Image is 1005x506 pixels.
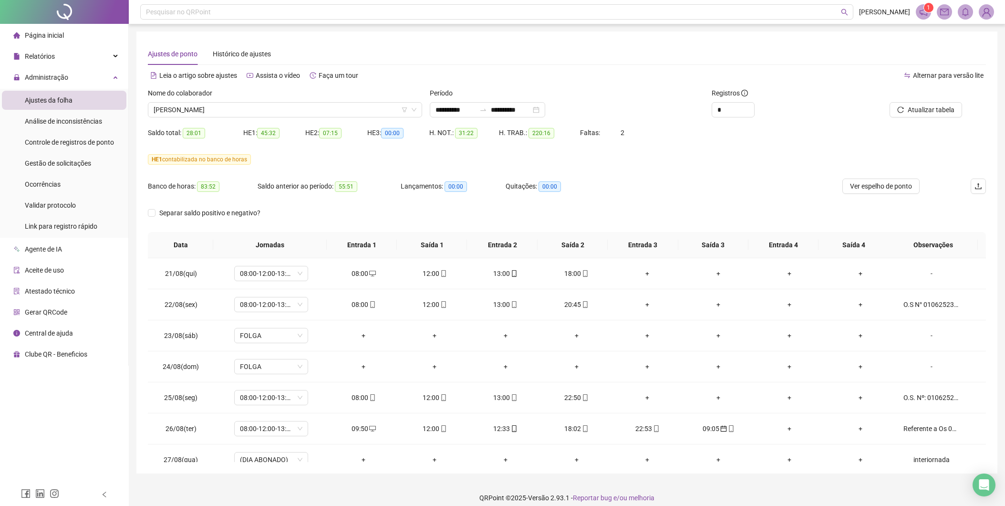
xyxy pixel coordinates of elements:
div: + [336,330,392,341]
span: Agente de IA [25,245,62,253]
span: Atualizar tabela [908,105,954,115]
div: + [691,299,746,310]
div: Saldo anterior ao período: [258,181,401,192]
span: notification [919,8,928,16]
span: Ver espelho de ponto [850,181,912,191]
th: Saída 1 [397,232,467,258]
span: Separar saldo positivo e negativo? [155,208,264,218]
div: + [761,454,817,465]
div: Banco de horas: [148,181,258,192]
span: audit [13,267,20,274]
div: + [478,361,534,372]
span: 22/08(sex) [165,301,197,308]
div: 08:00 [336,299,392,310]
span: reload [897,106,904,113]
div: H. TRAB.: [499,127,580,138]
span: 08:00-12:00-13:00-17:00 [240,297,302,312]
div: + [620,299,675,310]
div: + [620,392,675,403]
span: qrcode [13,309,20,316]
span: 24/08(dom) [163,363,199,370]
span: instagram [50,489,59,498]
span: mobile [510,394,518,401]
div: + [407,361,463,372]
span: Gestão de solicitações [25,159,91,167]
div: H. NOT.: [429,127,499,138]
span: home [13,32,20,39]
div: 20:45 [549,299,604,310]
span: FOLGA [240,328,302,343]
span: 08:00-12:00-13:00-18:00 [240,390,302,405]
th: Saída 4 [819,232,889,258]
span: 27/08(qua) [164,456,198,464]
div: + [832,268,888,279]
span: Página inicial [25,32,64,39]
img: 93983 [979,5,994,19]
span: 31:22 [455,128,477,138]
span: 23/08(sáb) [164,332,198,339]
span: Atestado técnico [25,287,75,295]
div: + [691,454,746,465]
th: Jornadas [213,232,326,258]
div: 09:50 [336,423,392,434]
div: interjornada [903,454,960,465]
span: mobile [439,394,447,401]
div: 12:00 [407,299,463,310]
div: + [478,330,534,341]
th: Entrada 1 [327,232,397,258]
div: + [478,454,534,465]
span: 220:16 [528,128,554,138]
th: Entrada 2 [467,232,537,258]
span: mobile [652,425,660,432]
span: 07:15 [319,128,342,138]
span: Faça um tour [319,72,358,79]
span: mobile [439,301,447,308]
span: Faltas: [580,129,601,137]
span: left [101,491,108,498]
span: Validar protocolo [25,201,76,209]
span: 08:00-12:00-13:00-18:00 [240,266,302,281]
span: Link para registro rápido [25,222,97,230]
span: Gerar QRCode [25,308,67,316]
th: Entrada 4 [748,232,819,258]
span: mobile [368,394,376,401]
div: + [620,268,675,279]
span: FOLGA [240,359,302,374]
span: RAFAEL PEREIRA DE SOUZA BASTO [154,103,416,117]
span: youtube [247,72,253,79]
span: Aceite de uso [25,266,64,274]
div: + [336,361,392,372]
span: Versão [528,494,549,502]
div: + [407,454,463,465]
div: Lançamentos: [401,181,506,192]
span: Ajustes de ponto [148,50,197,58]
label: Nome do colaborador [148,88,218,98]
div: + [761,392,817,403]
div: 12:00 [407,423,463,434]
span: 21/08(qui) [165,270,197,277]
span: mobile [510,270,518,277]
span: gift [13,351,20,358]
span: Leia o artigo sobre ajustes [159,72,237,79]
th: Data [148,232,213,258]
div: + [549,454,604,465]
div: + [549,330,604,341]
div: 09:05 [691,423,746,434]
span: 26/08(ter) [166,425,197,432]
label: Período [430,88,459,98]
div: + [620,454,675,465]
span: Assista o vídeo [256,72,300,79]
span: Registros [712,88,748,98]
div: 22:50 [549,392,604,403]
span: desktop [368,270,376,277]
div: + [761,361,817,372]
div: + [549,361,604,372]
div: 13:00 [478,392,534,403]
span: mobile [581,394,589,401]
th: Entrada 3 [608,232,678,258]
div: 12:00 [407,392,463,403]
div: + [761,423,817,434]
div: + [832,423,888,434]
div: Referente a Os 010625238222725370 rompimento BKB JTI-SPW [903,423,960,434]
span: down [411,107,417,113]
